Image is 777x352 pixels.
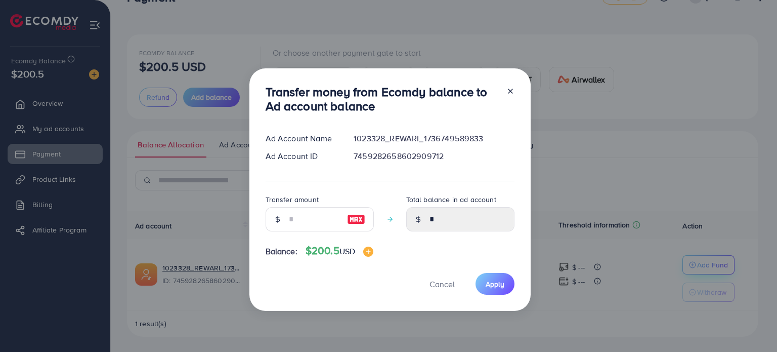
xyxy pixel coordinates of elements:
span: Cancel [429,279,455,290]
span: Apply [486,279,504,289]
div: 1023328_REWARI_1736749589833 [346,133,522,144]
span: USD [339,246,355,257]
label: Total balance in ad account [406,194,496,205]
div: Ad Account Name [257,133,346,144]
h3: Transfer money from Ecomdy balance to Ad account balance [266,85,498,114]
h4: $200.5 [306,245,373,257]
div: 7459282658602909712 [346,150,522,162]
img: image [363,247,373,257]
iframe: Chat [734,306,769,344]
button: Cancel [417,273,467,295]
button: Apply [476,273,514,295]
img: image [347,213,365,225]
span: Balance: [266,246,297,257]
div: Ad Account ID [257,150,346,162]
label: Transfer amount [266,194,319,205]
